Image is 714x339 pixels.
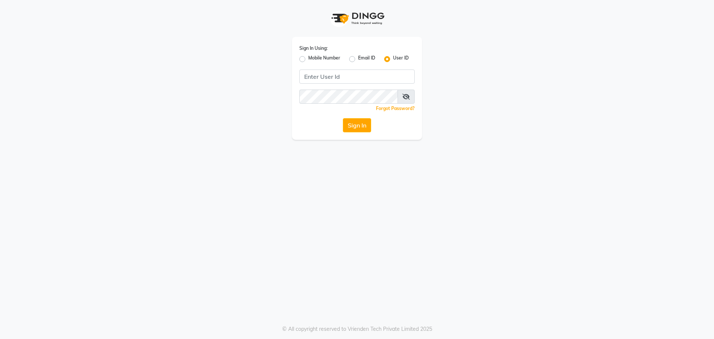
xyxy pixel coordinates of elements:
img: logo1.svg [327,7,387,29]
label: Mobile Number [308,55,340,64]
label: Email ID [358,55,375,64]
a: Forgot Password? [376,106,415,111]
button: Sign In [343,118,371,132]
input: Username [299,90,398,104]
label: User ID [393,55,409,64]
input: Username [299,70,415,84]
label: Sign In Using: [299,45,328,52]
